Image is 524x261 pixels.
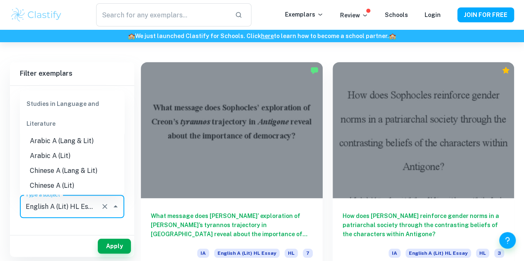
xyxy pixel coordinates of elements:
[389,249,401,258] span: IA
[10,62,134,85] h6: Filter exemplars
[285,249,298,258] span: HL
[26,191,60,198] label: Type a subject
[110,201,121,212] button: Close
[20,231,124,240] h6: Grade
[502,66,510,74] div: Premium
[494,249,504,258] span: 3
[303,249,313,258] span: 7
[20,148,124,163] li: Arabic A (Lit)
[214,249,280,258] span: English A (Lit) HL Essay
[197,249,209,258] span: IA
[128,33,135,39] span: 🏫
[43,86,63,105] button: IB
[96,3,229,26] input: Search for any exemplars...
[20,193,124,208] li: Dutch A (Lang & Lit)
[43,86,101,105] div: Filter type choice
[20,133,124,148] li: Arabic A (Lang & Lit)
[20,163,124,178] li: Chinese A (Lang & Lit)
[2,31,522,41] h6: We just launched Clastify for Schools. Click to learn how to become a school partner.
[499,232,516,249] button: Help and Feedback
[310,66,319,74] img: Marked
[79,86,101,105] button: College
[343,211,505,239] h6: How does [PERSON_NAME] reinforce gender norms in a patriarchal society through the contrasting be...
[99,201,111,212] button: Clear
[425,12,441,18] a: Login
[20,178,124,193] li: Chinese A (Lit)
[98,239,131,254] button: Apply
[151,211,313,239] h6: What message does [PERSON_NAME]’ exploration of [PERSON_NAME]’s tyrannos trajectory in [GEOGRAPHI...
[385,12,408,18] a: Schools
[20,93,124,133] div: Studies in Language and Literature
[457,7,514,22] button: JOIN FOR FREE
[476,249,489,258] span: HL
[285,10,324,19] p: Exemplars
[261,33,274,39] a: here
[10,7,63,23] img: Clastify logo
[406,249,471,258] span: English A (Lit) HL Essay
[389,33,396,39] span: 🏫
[340,11,368,20] p: Review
